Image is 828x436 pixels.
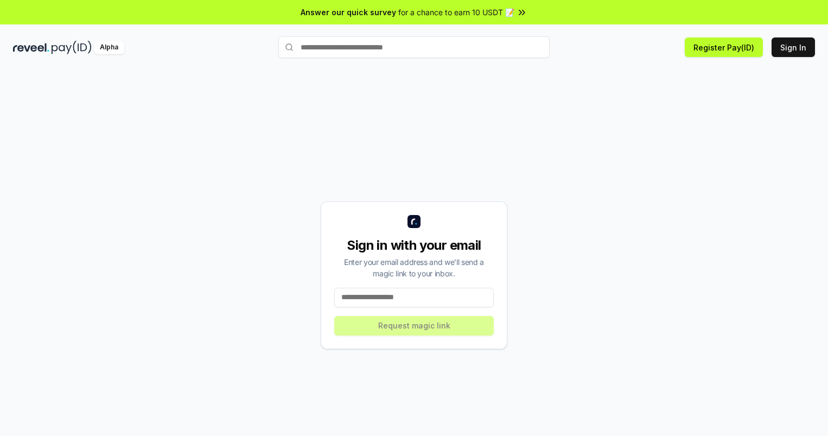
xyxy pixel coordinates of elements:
div: Enter your email address and we’ll send a magic link to your inbox. [334,256,494,279]
span: for a chance to earn 10 USDT 📝 [398,7,514,18]
div: Sign in with your email [334,237,494,254]
img: pay_id [52,41,92,54]
img: reveel_dark [13,41,49,54]
div: Alpha [94,41,124,54]
button: Register Pay(ID) [685,37,763,57]
span: Answer our quick survey [301,7,396,18]
button: Sign In [772,37,815,57]
img: logo_small [407,215,421,228]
